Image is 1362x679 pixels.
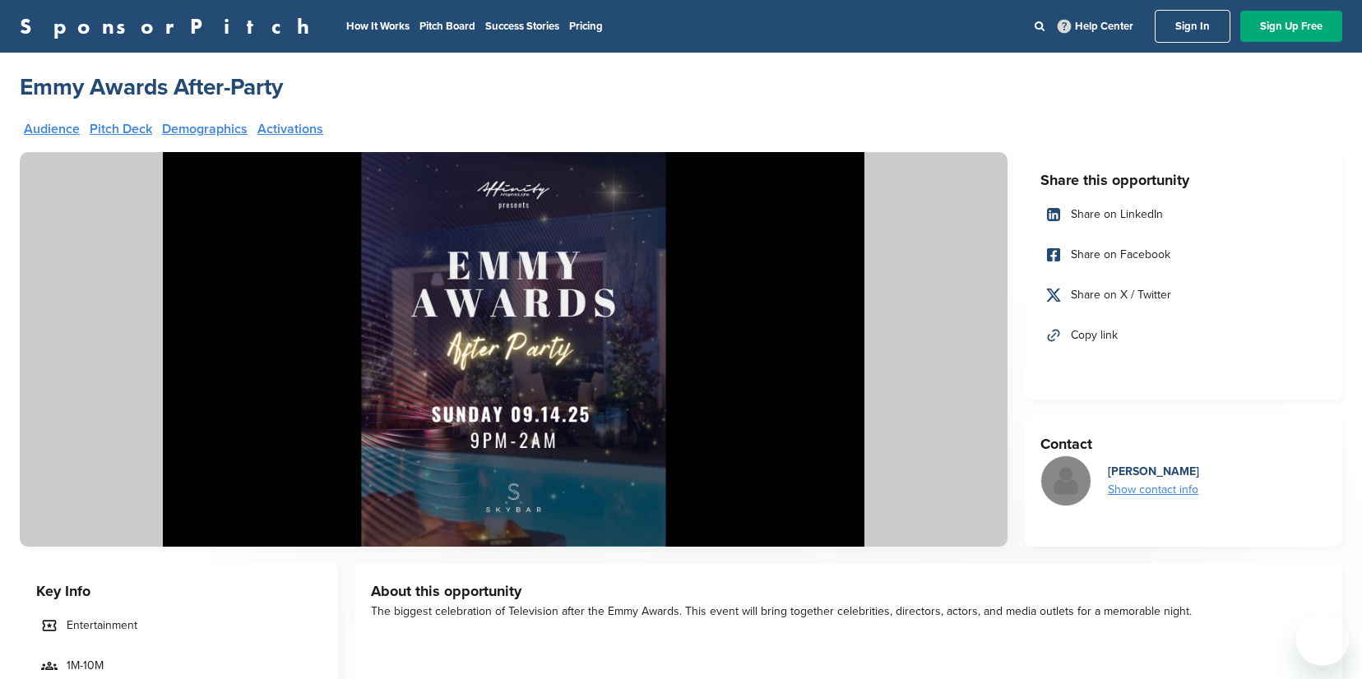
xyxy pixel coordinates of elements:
[1071,286,1171,304] span: Share on X / Twitter
[1071,246,1170,264] span: Share on Facebook
[67,617,137,635] span: Entertainment
[1071,206,1163,224] span: Share on LinkedIn
[20,152,1008,547] img: Sponsorpitch &
[346,20,410,33] a: How It Works
[1240,11,1342,42] a: Sign Up Free
[1040,169,1326,192] h3: Share this opportunity
[36,580,322,603] h3: Key Info
[1071,326,1118,344] span: Copy link
[20,16,320,37] a: SponsorPitch
[371,580,1326,603] h3: About this opportunity
[1108,463,1199,481] div: [PERSON_NAME]
[1040,432,1326,455] h3: Contact
[90,122,152,136] a: Pitch Deck
[1040,238,1326,272] a: Share on Facebook
[1040,197,1326,232] a: Share on LinkedIn
[1040,278,1326,312] a: Share on X / Twitter
[1108,481,1199,499] div: Show contact info
[24,122,80,136] a: Audience
[485,20,559,33] a: Success Stories
[371,603,1326,621] div: The biggest celebration of Television after the Emmy Awards. This event will bring together celeb...
[162,122,248,136] a: Demographics
[257,122,323,136] a: Activations
[1296,613,1349,666] iframe: Button to launch messaging window
[1041,456,1091,506] img: Missing
[1040,318,1326,353] a: Copy link
[419,20,475,33] a: Pitch Board
[1054,16,1137,36] a: Help Center
[67,657,104,675] span: 1M-10M
[1155,10,1230,43] a: Sign In
[20,72,283,102] a: Emmy Awards After-Party
[569,20,603,33] a: Pricing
